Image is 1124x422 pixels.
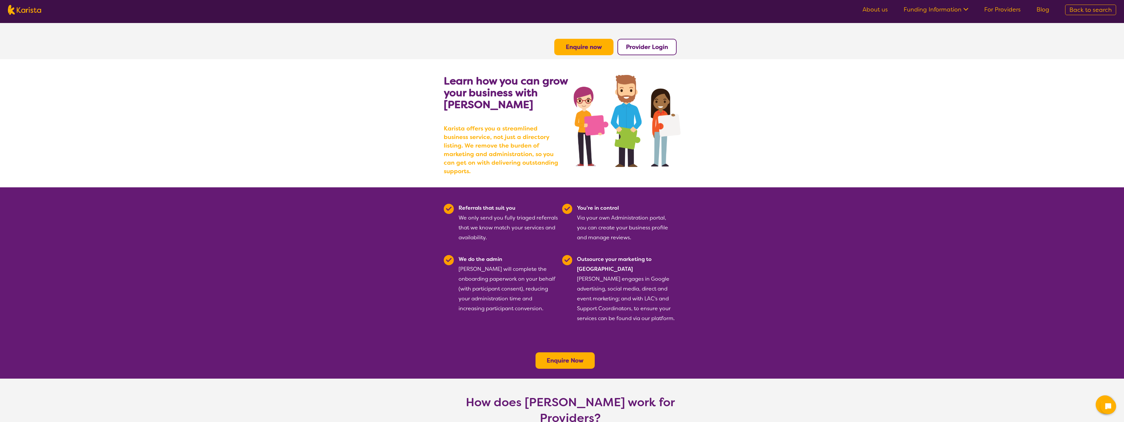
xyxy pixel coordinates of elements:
img: Tick [444,204,454,214]
img: Tick [444,255,454,265]
b: Learn how you can grow your business with [PERSON_NAME] [444,74,568,111]
button: Provider Login [617,39,677,55]
a: Enquire Now [547,357,584,364]
img: Tick [562,255,572,265]
a: Back to search [1065,5,1116,15]
b: You're in control [577,204,619,211]
div: [PERSON_NAME] will complete the onboarding paperwork on your behalf (with participant consent), r... [459,254,558,323]
a: Blog [1037,6,1049,13]
a: Funding Information [904,6,968,13]
b: Karista offers you a streamlined business service, not just a directory listing. We remove the bu... [444,124,562,176]
div: We only send you fully triaged referrals that we know match your services and availability. [459,203,558,243]
a: About us [862,6,888,13]
a: For Providers [984,6,1021,13]
b: Referrals that suit you [459,204,515,211]
a: Provider Login [626,43,668,51]
img: Tick [562,204,572,214]
button: Enquire Now [536,352,595,369]
b: Outsource your marketing to [GEOGRAPHIC_DATA] [577,256,652,272]
img: grow your business with Karista [574,75,680,167]
b: We do the admin [459,256,502,263]
div: Via your own Administration portal, you can create your business profile and manage reviews. [577,203,677,243]
div: [PERSON_NAME] engages in Google advertising, social media, direct and event marketing; and with L... [577,254,677,323]
button: Channel Menu [1096,395,1114,414]
a: Enquire now [566,43,602,51]
span: Back to search [1069,6,1112,14]
img: Karista logo [8,5,41,15]
button: Enquire now [554,39,613,55]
